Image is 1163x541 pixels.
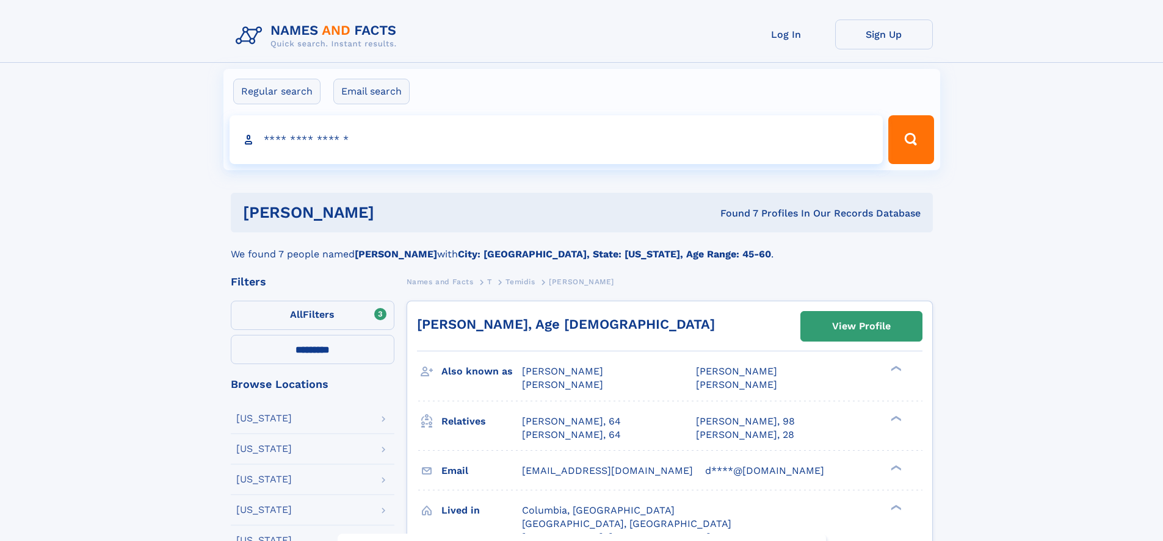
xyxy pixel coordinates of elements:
[888,503,902,511] div: ❯
[888,115,933,164] button: Search Button
[233,79,321,104] label: Regular search
[231,20,407,52] img: Logo Names and Facts
[236,475,292,484] div: [US_STATE]
[231,379,394,390] div: Browse Locations
[231,232,933,262] div: We found 7 people named with .
[522,518,731,529] span: [GEOGRAPHIC_DATA], [GEOGRAPHIC_DATA]
[522,415,621,428] a: [PERSON_NAME], 64
[236,505,292,515] div: [US_STATE]
[888,365,902,373] div: ❯
[231,301,394,330] label: Filters
[505,274,535,289] a: Temidis
[522,379,603,390] span: [PERSON_NAME]
[230,115,883,164] input: search input
[801,312,922,341] a: View Profile
[696,428,794,442] a: [PERSON_NAME], 28
[236,444,292,454] div: [US_STATE]
[832,312,891,340] div: View Profile
[522,365,603,377] span: [PERSON_NAME]
[549,278,614,286] span: [PERSON_NAME]
[487,274,492,289] a: T
[458,248,771,260] b: City: [GEOGRAPHIC_DATA], State: [US_STATE], Age Range: 45-60
[505,278,535,286] span: Temidis
[231,276,394,287] div: Filters
[441,361,522,382] h3: Also known as
[888,414,902,422] div: ❯
[696,379,777,390] span: [PERSON_NAME]
[236,414,292,423] div: [US_STATE]
[441,500,522,521] h3: Lived in
[696,365,777,377] span: [PERSON_NAME]
[243,205,548,220] h1: [PERSON_NAME]
[737,20,835,49] a: Log In
[441,460,522,481] h3: Email
[522,465,693,476] span: [EMAIL_ADDRESS][DOMAIN_NAME]
[333,79,410,104] label: Email search
[522,504,675,516] span: Columbia, [GEOGRAPHIC_DATA]
[417,317,715,332] a: [PERSON_NAME], Age [DEMOGRAPHIC_DATA]
[835,20,933,49] a: Sign Up
[547,207,921,220] div: Found 7 Profiles In Our Records Database
[696,415,795,428] a: [PERSON_NAME], 98
[522,428,621,442] a: [PERSON_NAME], 64
[355,248,437,260] b: [PERSON_NAME]
[407,274,474,289] a: Names and Facts
[441,411,522,432] h3: Relatives
[487,278,492,286] span: T
[888,464,902,471] div: ❯
[290,309,303,320] span: All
